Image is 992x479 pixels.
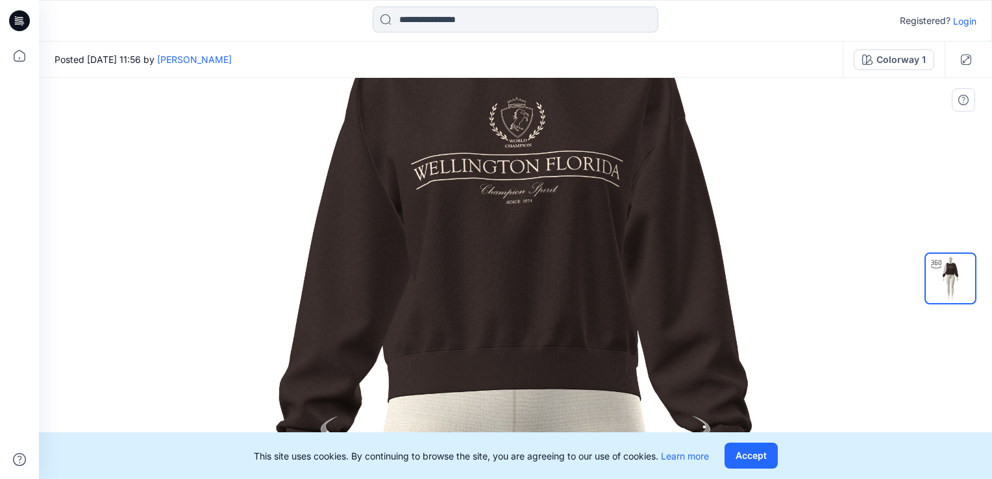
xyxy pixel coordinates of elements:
a: [PERSON_NAME] [157,54,232,65]
p: This site uses cookies. By continuing to browse the site, you are agreeing to our use of cookies. [254,449,709,463]
p: Registered? [900,13,950,29]
button: Accept [725,443,778,469]
div: Colorway 1 [876,53,926,67]
button: Colorway 1 [854,49,934,70]
p: Login [953,14,976,28]
img: Arşiv [926,254,975,303]
span: Posted [DATE] 11:56 by [55,53,232,66]
a: Learn more [661,450,709,461]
